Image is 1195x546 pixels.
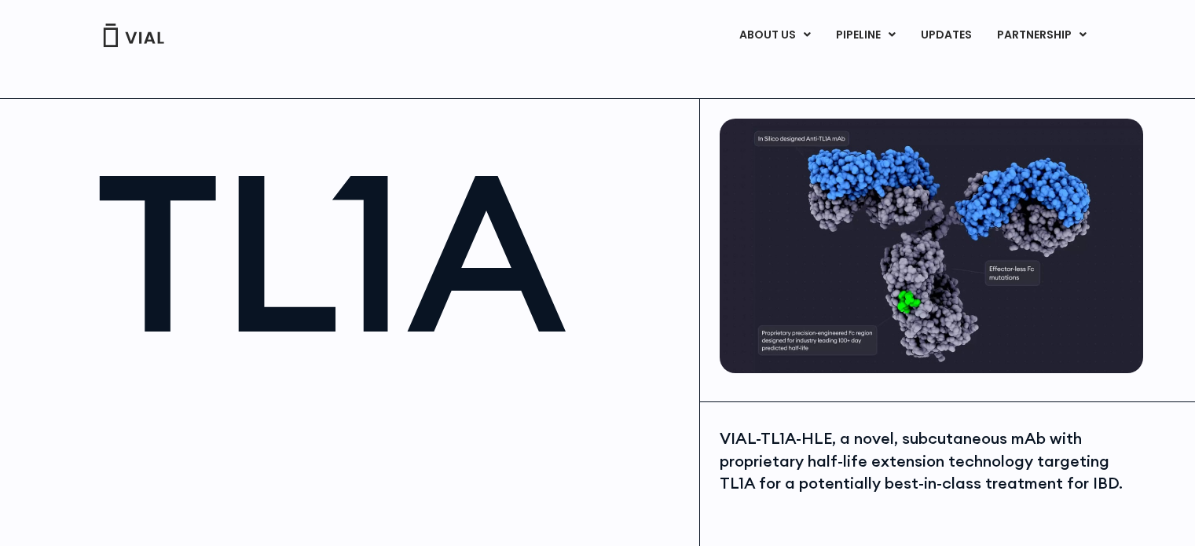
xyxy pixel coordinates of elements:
[96,142,684,361] h1: TL1A
[823,22,907,49] a: PIPELINEMenu Toggle
[720,119,1143,373] img: TL1A antibody diagram.
[720,427,1139,495] div: VIAL-TL1A-HLE, a novel, subcutaneous mAb with proprietary half-life extension technology targetin...
[102,24,165,47] img: Vial Logo
[908,22,984,49] a: UPDATES
[727,22,823,49] a: ABOUT USMenu Toggle
[984,22,1099,49] a: PARTNERSHIPMenu Toggle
